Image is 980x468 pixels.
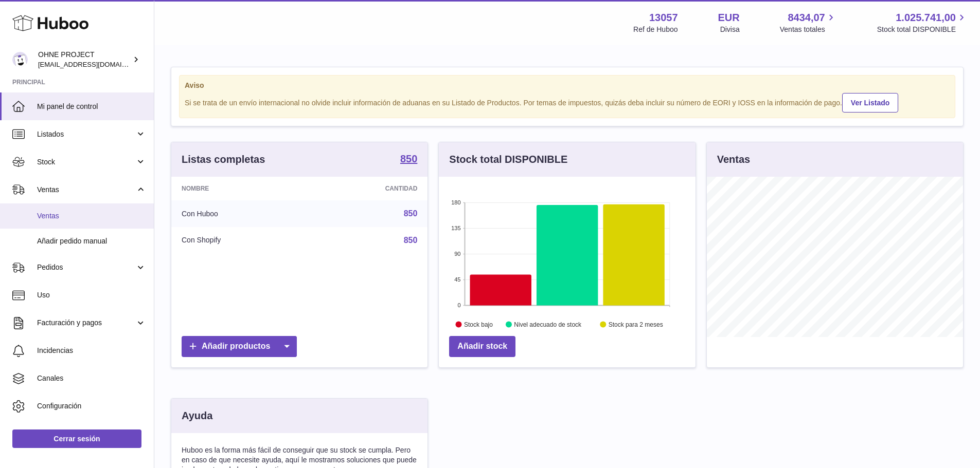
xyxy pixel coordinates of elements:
td: Con Huboo [171,200,308,227]
text: 0 [458,302,461,308]
img: internalAdmin-13057@internal.huboo.com [12,52,28,67]
a: Añadir stock [449,336,515,357]
th: Cantidad [308,177,428,200]
span: Añadir pedido manual [37,236,146,246]
span: Stock total DISPONIBLE [877,25,968,34]
div: Ref de Huboo [633,25,678,34]
span: Listados [37,129,135,139]
span: Facturación y pagos [37,318,135,328]
a: 850 [404,236,418,245]
a: Ver Listado [842,93,898,113]
text: 45 [455,276,461,283]
th: Nombre [171,177,308,200]
a: Añadir productos [182,336,297,357]
strong: 13057 [649,11,678,25]
span: Canales [37,373,146,383]
span: Ventas [37,211,146,221]
strong: Aviso [185,81,950,90]
text: Nivel adecuado de stock [514,321,582,328]
h3: Listas completas [182,153,265,166]
text: 180 [451,199,460,205]
td: Con Shopify [171,227,308,254]
span: 1.025.741,00 [896,11,956,25]
h3: Stock total DISPONIBLE [449,153,567,166]
a: Cerrar sesión [12,429,141,448]
div: OHNE PROJECT [38,50,131,69]
a: 8434,07 Ventas totales [780,11,837,34]
a: 1.025.741,00 Stock total DISPONIBLE [877,11,968,34]
span: Mi panel de control [37,102,146,111]
div: Divisa [720,25,740,34]
span: Configuración [37,401,146,411]
strong: 850 [400,154,417,164]
text: Stock bajo [464,321,493,328]
a: 850 [400,154,417,166]
text: 135 [451,225,460,231]
span: Uso [37,290,146,300]
span: Stock [37,157,135,167]
span: Ventas totales [780,25,837,34]
a: 850 [404,209,418,218]
span: Incidencias [37,346,146,355]
h3: Ayuda [182,409,212,423]
span: [EMAIL_ADDRESS][DOMAIN_NAME] [38,60,151,68]
h3: Ventas [717,153,750,166]
text: 90 [455,251,461,257]
span: 8434,07 [788,11,825,25]
div: Si se trata de un envío internacional no olvide incluir información de aduanas en su Listado de P... [185,91,950,113]
strong: EUR [718,11,740,25]
text: Stock para 2 meses [609,321,663,328]
span: Ventas [37,185,135,195]
span: Pedidos [37,263,135,272]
